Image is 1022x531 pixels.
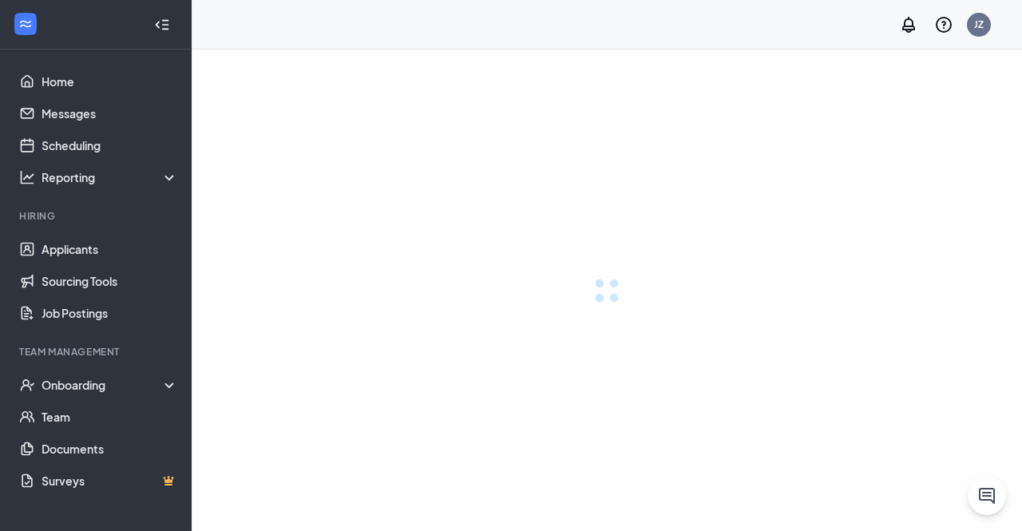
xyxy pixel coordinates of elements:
a: Team [42,401,178,433]
a: Job Postings [42,297,178,329]
svg: UserCheck [19,377,35,393]
a: Applicants [42,233,178,265]
div: Onboarding [42,377,179,393]
a: SurveysCrown [42,465,178,497]
a: Scheduling [42,129,178,161]
div: JZ [974,18,984,31]
div: Reporting [42,169,179,185]
svg: Collapse [154,17,170,33]
a: Documents [42,433,178,465]
svg: QuestionInfo [934,15,953,34]
svg: Notifications [899,15,918,34]
a: Home [42,65,178,97]
svg: WorkstreamLogo [18,16,34,32]
div: Hiring [19,209,175,223]
button: ChatActive [968,477,1006,515]
a: Messages [42,97,178,129]
div: Team Management [19,345,175,359]
svg: ChatActive [977,486,996,505]
svg: Analysis [19,169,35,185]
a: Sourcing Tools [42,265,178,297]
